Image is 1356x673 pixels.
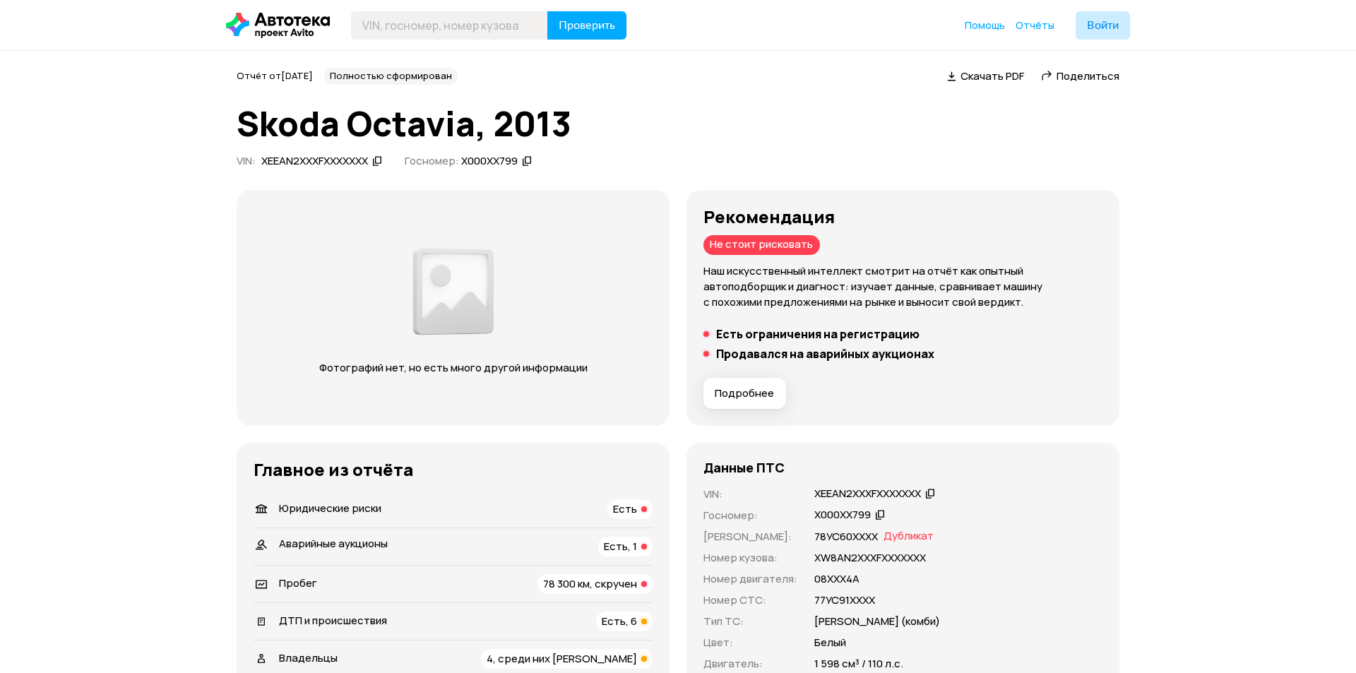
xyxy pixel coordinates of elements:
[1041,69,1119,83] a: Поделиться
[604,539,637,554] span: Есть, 1
[1087,20,1119,31] span: Войти
[814,529,878,544] p: 78УС60XXXX
[814,508,871,523] div: Х000ХХ799
[703,571,797,587] p: Номер двигателя :
[814,571,860,587] p: 08XXX4A
[559,20,615,31] span: Проверить
[703,460,785,475] h4: Данные ПТС
[1016,18,1054,32] a: Отчёты
[405,153,459,168] span: Госномер:
[613,501,637,516] span: Есть
[279,650,338,665] span: Владельцы
[254,460,653,480] h3: Главное из отчёта
[461,154,518,169] div: Х000ХХ799
[1076,11,1130,40] button: Войти
[703,207,1102,227] h3: Рекомендация
[703,263,1102,310] p: Наш искусственный интеллект смотрит на отчёт как опытный автоподборщик и диагност: изучает данные...
[961,69,1024,83] span: Скачать PDF
[703,656,797,672] p: Двигатель :
[237,153,256,168] span: VIN :
[703,487,797,502] p: VIN :
[716,347,934,361] h5: Продавался на аварийных аукционах
[884,529,934,544] span: Дубликат
[703,529,797,544] p: [PERSON_NAME] :
[261,154,368,169] div: XEEAN2XXXFXXXXXXX
[965,18,1005,32] a: Помощь
[814,592,875,608] p: 77УС91XXXX
[703,235,820,255] div: Не стоит рисковать
[703,508,797,523] p: Госномер :
[543,576,637,591] span: 78 300 км, скручен
[814,635,846,650] p: Белый
[324,68,458,85] div: Полностью сформирован
[279,576,317,590] span: Пробег
[547,11,626,40] button: Проверить
[814,614,940,629] p: [PERSON_NAME] (комби)
[1057,69,1119,83] span: Поделиться
[487,651,637,666] span: 4, среди них [PERSON_NAME]
[814,550,926,566] p: XW8AN2XXXFXXXXXXX
[237,69,313,82] span: Отчёт от [DATE]
[703,614,797,629] p: Тип ТС :
[351,11,548,40] input: VIN, госномер, номер кузова
[703,378,786,409] button: Подробнее
[703,592,797,608] p: Номер СТС :
[715,386,774,400] span: Подробнее
[602,614,637,629] span: Есть, 6
[814,487,921,501] div: XEEAN2XXXFXXXXXXX
[305,360,601,376] p: Фотографий нет, но есть много другой информации
[703,550,797,566] p: Номер кузова :
[279,501,381,516] span: Юридические риски
[237,105,1119,143] h1: Skoda Octavia, 2013
[703,635,797,650] p: Цвет :
[947,69,1024,83] a: Скачать PDF
[279,613,387,628] span: ДТП и происшествия
[814,656,903,672] p: 1 598 см³ / 110 л.с.
[409,240,498,343] img: d89e54fb62fcf1f0.png
[716,327,920,341] h5: Есть ограничения на регистрацию
[279,536,388,551] span: Аварийные аукционы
